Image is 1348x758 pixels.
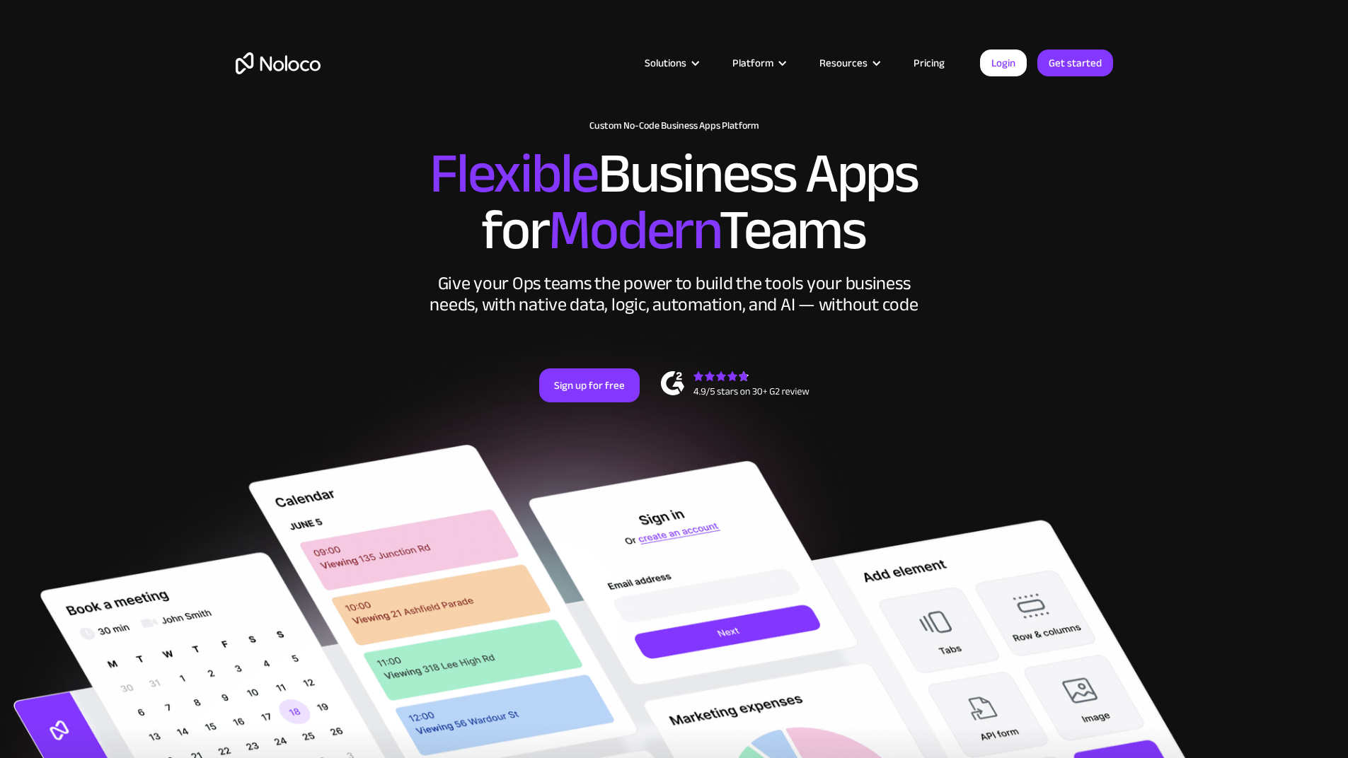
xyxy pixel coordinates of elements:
[548,177,719,283] span: Modern
[819,54,868,72] div: Resources
[236,52,321,74] a: home
[896,54,962,72] a: Pricing
[980,49,1027,76] a: Login
[1037,49,1113,76] a: Get started
[802,54,896,72] div: Resources
[627,54,715,72] div: Solutions
[236,146,1113,259] h2: Business Apps for Teams
[732,54,773,72] div: Platform
[427,273,922,315] div: Give your Ops teams the power to build the tools your business needs, with native data, logic, au...
[539,368,640,402] a: Sign up for free
[430,121,598,226] span: Flexible
[715,54,802,72] div: Platform
[645,54,686,72] div: Solutions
